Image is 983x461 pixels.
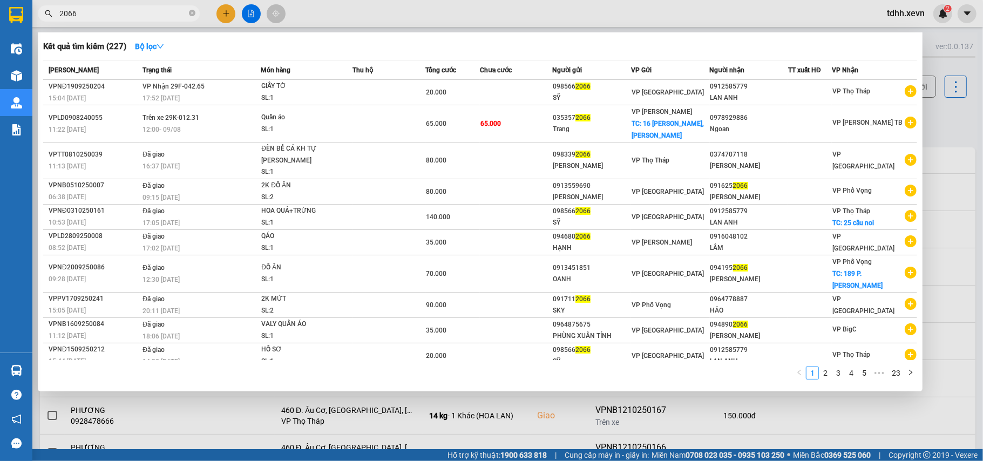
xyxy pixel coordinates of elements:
[710,356,788,367] div: LAN ANH
[143,126,181,133] span: 12:00 - 09/08
[261,274,342,286] div: SL: 1
[11,70,22,82] img: warehouse-icon
[11,390,22,400] span: question-circle
[143,194,180,201] span: 09:15 [DATE]
[11,365,22,376] img: warehouse-icon
[553,274,631,285] div: OANH
[49,332,86,340] span: 11:12 [DATE]
[710,124,788,135] div: Ngoan
[710,92,788,104] div: LAN ANH
[261,305,342,317] div: SL: 2
[261,231,342,242] div: QÁO
[157,43,164,50] span: down
[553,112,631,124] div: 035357
[553,330,631,342] div: PHÙNG XUÂN TÍNH
[261,262,342,274] div: ĐỒ ĂN
[905,210,917,222] span: plus-circle
[575,233,591,240] span: 2066
[553,160,631,172] div: [PERSON_NAME]
[143,321,165,328] span: Đã giao
[832,119,903,126] span: VP [PERSON_NAME] TB
[143,245,180,252] span: 17:02 [DATE]
[905,235,917,247] span: plus-circle
[575,83,591,90] span: 2066
[553,149,631,160] div: 098339
[553,344,631,356] div: 098566
[143,219,180,227] span: 17:05 [DATE]
[575,346,591,354] span: 2066
[189,9,195,19] span: close-circle
[710,294,788,305] div: 0964778887
[905,117,917,128] span: plus-circle
[905,323,917,335] span: plus-circle
[426,213,450,221] span: 140.000
[135,42,164,51] strong: Bộ lọc
[425,66,456,74] span: Tổng cước
[632,157,669,164] span: VP Thọ Tháp
[49,126,86,133] span: 11:22 [DATE]
[553,242,631,254] div: HẠNH
[11,43,22,55] img: warehouse-icon
[49,357,86,365] span: 15:44 [DATE]
[261,356,342,368] div: SL: 1
[426,120,446,127] span: 65.000
[353,66,374,74] span: Thu hộ
[480,120,501,127] span: 65.000
[49,205,139,216] div: VPNĐ0310250161
[733,182,748,189] span: 2066
[553,124,631,135] div: Trang
[889,367,904,379] a: 23
[710,160,788,172] div: [PERSON_NAME]
[710,305,788,316] div: HẢO
[49,262,139,273] div: VPNĐ2009250086
[710,262,788,274] div: 094195
[553,180,631,192] div: 0913559690
[261,242,342,254] div: SL: 1
[832,219,874,227] span: TC: 25 cầu noi
[426,89,446,96] span: 20.000
[710,217,788,228] div: LAN ANH
[49,275,86,283] span: 09:28 [DATE]
[710,319,788,330] div: 094890
[49,244,86,252] span: 08:52 [DATE]
[426,157,446,164] span: 80.000
[905,185,917,196] span: plus-circle
[143,66,172,74] span: Trạng thái
[143,346,165,354] span: Đã giao
[832,367,845,379] li: 3
[553,356,631,367] div: SỸ
[143,233,165,240] span: Đã giao
[907,369,914,376] span: right
[261,330,342,342] div: SL: 1
[261,192,342,204] div: SL: 2
[49,293,139,304] div: VPPV1709250241
[261,318,342,330] div: VALY QUẦN ÁO
[553,81,631,92] div: 098566
[480,66,512,74] span: Chưa cước
[632,108,692,116] span: VP [PERSON_NAME]
[126,38,173,55] button: Bộ lọcdown
[261,112,342,124] div: Quần áo
[143,333,180,340] span: 18:06 [DATE]
[426,301,446,309] span: 90.000
[845,367,858,379] li: 4
[49,344,139,355] div: VPNĐ1509250212
[632,301,671,309] span: VP Phố Vọng
[832,151,894,170] span: VP [GEOGRAPHIC_DATA]
[261,80,342,92] div: GIẤY TỜ
[143,358,180,365] span: 14:32 [DATE]
[553,231,631,242] div: 094680
[261,143,342,166] div: ĐÈN BỂ CÁ KH TỰ [PERSON_NAME]
[553,262,631,274] div: 0913451851
[553,92,631,104] div: SỸ
[143,114,199,121] span: Trên xe 29K-012.31
[49,307,86,314] span: 15:05 [DATE]
[733,264,748,272] span: 2066
[49,193,86,201] span: 06:38 [DATE]
[832,270,883,289] span: TC: 189 P. [PERSON_NAME]
[710,242,788,254] div: LÂM
[819,367,831,379] a: 2
[733,321,748,328] span: 2066
[553,206,631,217] div: 098566
[632,239,692,246] span: VP [PERSON_NAME]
